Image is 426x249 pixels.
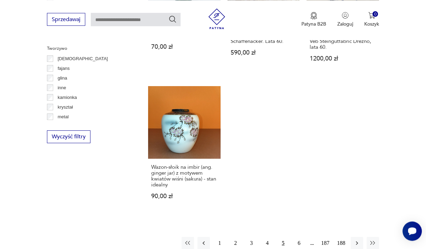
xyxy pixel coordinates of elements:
button: Patyna B2B [301,12,326,27]
iframe: Smartsupp widget button [403,221,422,241]
button: Sprzedawaj [47,13,85,26]
p: kamionka [58,94,77,101]
button: 0Koszyk [364,12,379,27]
p: metal [58,113,69,121]
p: 1200,00 zł [310,56,376,62]
p: glina [58,74,67,82]
a: Wazon-słoik na imbir (ang. ginger jar) z motywem kwiatów wiśni (sakura) - stan idealnyWazon-słoik... [148,86,221,213]
p: 590,00 zł [231,50,297,56]
p: Koszyk [364,20,379,27]
img: Ikonka użytkownika [342,12,349,19]
a: Sprzedawaj [47,17,85,22]
h3: Wazon Fat Lava, H. F. Schäffenacker. Lata 60. [231,33,297,44]
p: porcelana [58,123,77,130]
p: Patyna B2B [301,20,326,27]
div: 0 [372,11,378,17]
p: 90,00 zł [151,193,217,199]
p: Tworzywo [47,45,132,52]
h3: Duży porcelanowy wazon Veb Steingutfabric Drezno, lata 60. [310,33,376,50]
a: Ikona medaluPatyna B2B [301,12,326,27]
p: inne [58,84,66,92]
p: fajans [58,65,70,72]
p: [DEMOGRAPHIC_DATA] [58,55,108,63]
button: Szukaj [168,15,177,23]
button: Zaloguj [337,12,353,27]
button: Wyczyść filtry [47,130,90,143]
p: Zaloguj [337,20,353,27]
p: 70,00 zł [151,44,217,50]
h3: Wazon-słoik na imbir (ang. ginger jar) z motywem kwiatów wiśni (sakura) - stan idealny [151,164,217,188]
img: Ikona koszyka [368,12,375,19]
p: kryształ [58,103,73,111]
img: Patyna - sklep z meblami i dekoracjami vintage [206,8,227,29]
img: Ikona medalu [310,12,317,19]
